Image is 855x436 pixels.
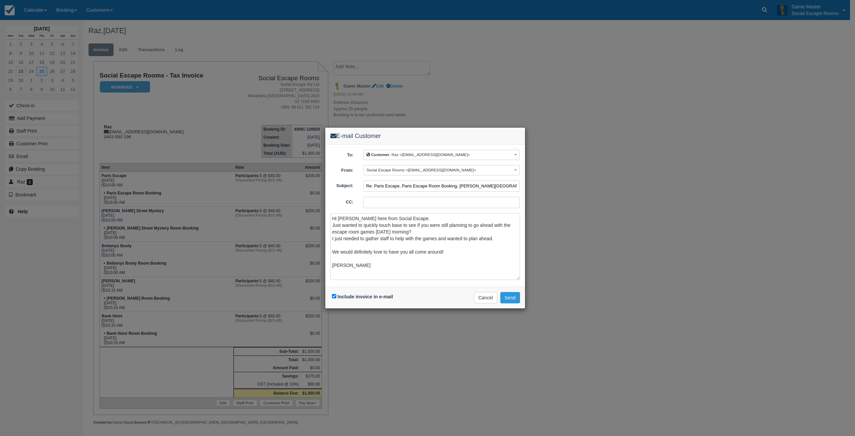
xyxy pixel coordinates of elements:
button: Send [500,292,520,303]
label: Subject: [325,180,359,189]
span: Social Escape Rooms <[EMAIL_ADDRESS][DOMAIN_NAME]> [366,168,476,172]
button: Cancel [474,292,497,303]
b: Customer [371,152,389,157]
span: : Raz <[EMAIL_ADDRESS][DOMAIN_NAME]> [366,152,470,157]
button: Customer: Raz <[EMAIL_ADDRESS][DOMAIN_NAME]> [363,150,520,160]
label: From: [325,165,359,174]
button: Social Escape Rooms <[EMAIL_ADDRESS][DOMAIN_NAME]> [363,165,520,175]
label: CC: [325,197,359,205]
h4: E-mail Customer [330,133,520,140]
label: Include invoice in e-mail [338,294,393,299]
label: To: [325,150,359,158]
